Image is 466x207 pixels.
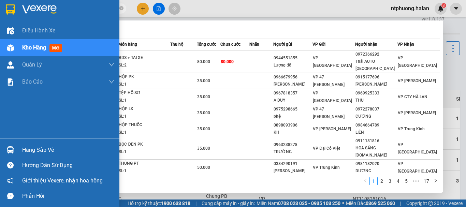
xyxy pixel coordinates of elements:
span: Kho hàng [22,44,46,51]
div: 0969925333 [355,90,397,97]
img: logo-vxr [6,4,15,15]
span: ••• [410,177,421,185]
div: TỆP HỒ SƠ [119,89,170,97]
span: VP Gửi [312,42,325,47]
div: [PERSON_NAME] [274,81,312,88]
div: 0966679956 [274,74,312,81]
span: VP [GEOGRAPHIC_DATA] [398,142,437,154]
img: solution-icon [7,78,14,86]
li: Next Page [432,177,440,185]
div: 0963238278 [274,141,312,148]
span: mới [49,44,62,52]
div: 0898093906 [274,122,312,129]
span: VP [PERSON_NAME] [313,127,351,131]
span: VP CTY HÀ LAN [398,94,427,99]
li: Previous Page [361,177,369,185]
a: 3 [386,177,394,185]
div: SL: 1 [119,148,170,156]
a: 17 [422,177,431,185]
span: Báo cáo [22,77,43,86]
div: SL: 2 [119,62,170,69]
img: warehouse-icon [7,44,14,51]
a: 4 [394,177,402,185]
span: question-circle [7,162,14,168]
div: BỌC ĐEN PK [119,141,170,148]
span: Chưa cước [220,42,241,47]
div: Phản hồi [22,191,114,201]
img: warehouse-icon [7,146,14,153]
div: HỘP PK [119,73,170,81]
div: phệ [274,113,312,120]
div: 0981182020 [355,160,397,167]
span: 80.000 [197,59,210,64]
span: right [434,179,438,183]
a: 1 [370,177,377,185]
div: 0384290191 [274,160,312,167]
div: TRƯỜNG [274,148,312,156]
img: warehouse-icon [7,61,14,69]
li: 4 [394,177,402,185]
span: 35.000 [197,110,210,115]
div: [PERSON_NAME] [274,167,312,175]
div: Hướng dẫn sử dụng [22,160,114,171]
div: THU [355,97,397,104]
span: Nhãn [249,42,259,47]
img: warehouse-icon [7,27,14,34]
li: Next 5 Pages [410,177,421,185]
div: THÙNG PT [119,160,170,167]
span: VP Đại Cồ Việt [313,146,340,151]
span: 35.000 [197,127,210,131]
div: 0972366292 [355,51,397,58]
button: right [432,177,440,185]
span: VP [GEOGRAPHIC_DATA] [313,91,352,103]
div: 0984664789 [355,122,397,129]
div: 0967818357 [274,90,312,97]
span: left [363,179,367,183]
span: VP [GEOGRAPHIC_DATA] [398,161,437,174]
div: HỘP THUỐC [119,121,170,129]
div: Lượng đồ [274,62,312,69]
div: BDS + TAI XE [119,54,170,62]
span: Món hàng [118,42,137,47]
div: SL: 1 [119,81,170,88]
div: CƯỜNG [355,113,397,120]
div: A DUY [274,97,312,104]
span: close-circle [119,5,123,12]
div: HỘP LK [119,105,170,113]
span: notification [7,177,14,184]
button: left [361,177,369,185]
span: Người gửi [273,42,292,47]
span: 50.000 [197,165,210,170]
span: 35.000 [197,78,210,83]
span: Quản Lý [22,60,42,69]
span: Tổng cước [197,42,216,47]
li: 3 [386,177,394,185]
div: 0975298665 [274,106,312,113]
span: 35.000 [197,94,210,99]
span: VP [GEOGRAPHIC_DATA] [398,56,437,68]
span: 35.000 [197,146,210,151]
span: VP 47 [PERSON_NAME] [313,75,345,87]
div: SL: 1 [119,113,170,120]
span: Thu hộ [170,42,183,47]
div: 0915177696 [355,74,397,81]
div: DƯƠNG [355,167,397,175]
span: down [109,62,114,68]
div: LIÊN [355,129,397,136]
div: 0944551855 [274,55,312,62]
div: [PERSON_NAME] [355,81,397,88]
span: VP 47 [PERSON_NAME] [313,107,345,119]
div: 0911181816 [355,137,397,145]
a: 5 [403,177,410,185]
div: SL: 1 [119,129,170,136]
a: 2 [378,177,385,185]
div: HOA SÁNG [DOMAIN_NAME] [355,145,397,159]
div: 0972278037 [355,106,397,113]
span: VP [PERSON_NAME] [398,78,436,83]
span: VP [GEOGRAPHIC_DATA] [313,56,352,68]
span: VP [PERSON_NAME] [398,110,436,115]
span: Người nhận [355,42,377,47]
